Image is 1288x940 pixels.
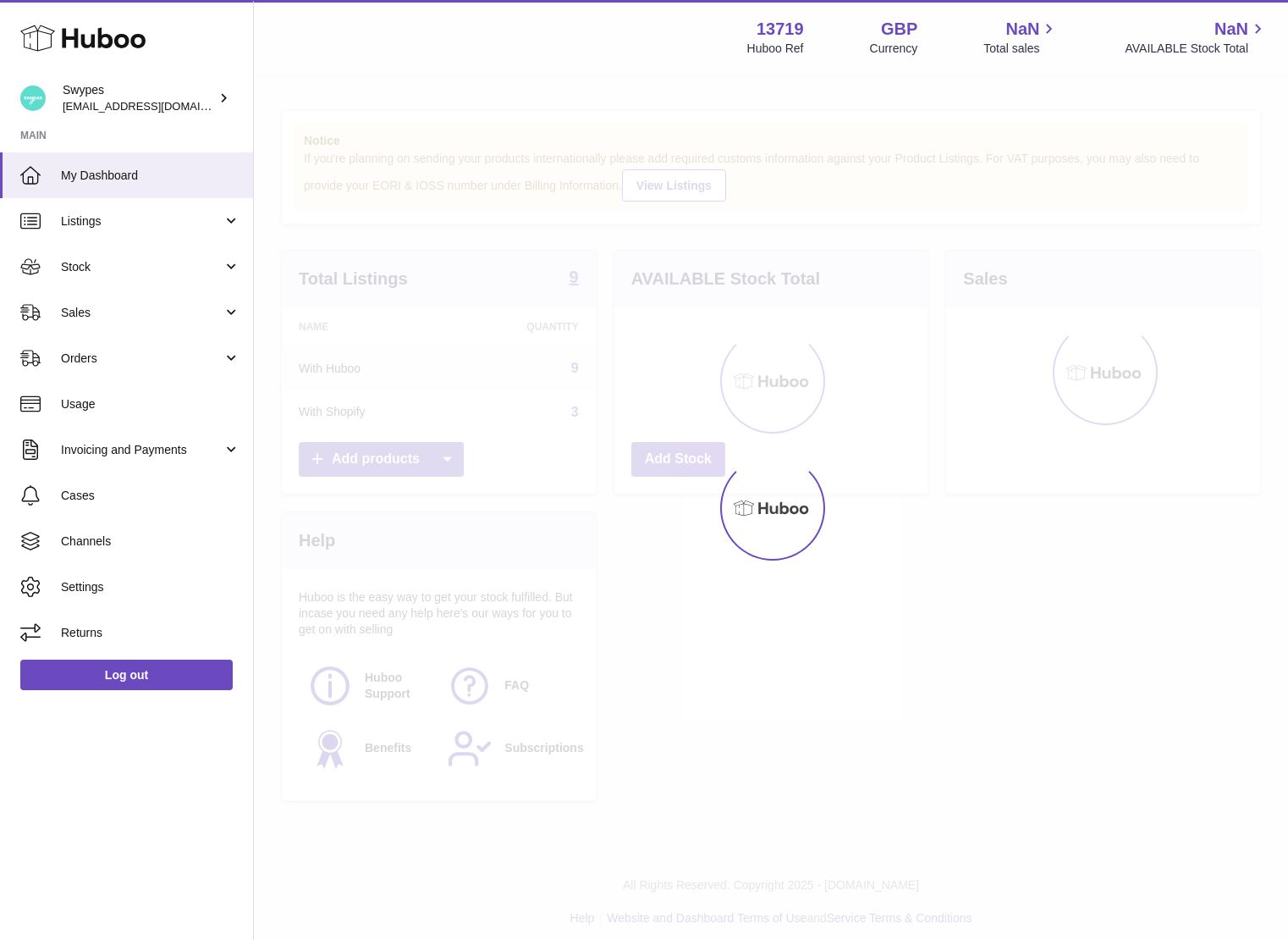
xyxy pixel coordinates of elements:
[61,579,240,595] span: Settings
[1125,41,1268,57] span: AVAILABLE Stock Total
[61,168,240,184] span: My Dashboard
[61,488,240,504] span: Cases
[61,213,223,229] span: Listings
[747,41,804,57] div: Huboo Ref
[20,660,233,690] a: Log out
[983,41,1059,57] span: Total sales
[881,18,917,41] strong: GBP
[870,41,918,57] div: Currency
[63,82,215,114] div: Swypes
[61,625,240,641] span: Returns
[61,442,223,458] span: Invoicing and Payments
[983,18,1059,57] a: NaN Total sales
[63,99,249,113] span: [EMAIL_ADDRESS][DOMAIN_NAME]
[61,305,223,321] span: Sales
[61,396,240,412] span: Usage
[1125,18,1268,57] a: NaN AVAILABLE Stock Total
[20,86,46,111] img: hello@swypes.co.uk
[1005,18,1039,41] span: NaN
[61,534,240,550] span: Channels
[1214,18,1248,41] span: NaN
[61,351,223,367] span: Orders
[757,18,804,41] strong: 13719
[61,259,223,275] span: Stock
